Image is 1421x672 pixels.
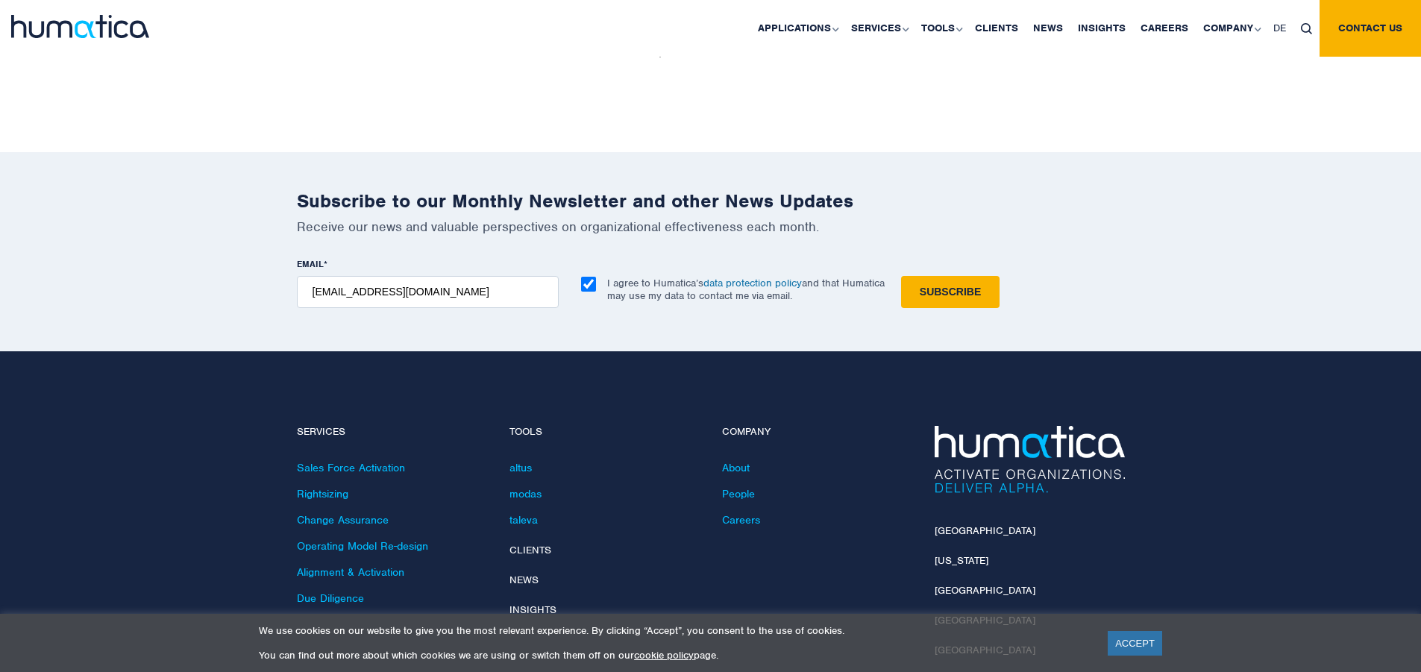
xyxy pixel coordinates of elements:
[581,277,596,292] input: I agree to Humatica’sdata protection policyand that Humatica may use my data to contact me via em...
[703,277,802,289] a: data protection policy
[509,513,538,527] a: taleva
[634,649,694,662] a: cookie policy
[297,539,428,553] a: Operating Model Re-design
[607,277,885,302] p: I agree to Humatica’s and that Humatica may use my data to contact me via email.
[509,461,532,474] a: altus
[935,426,1125,493] img: Humatica
[509,574,539,586] a: News
[259,624,1089,637] p: We use cookies on our website to give you the most relevant experience. By clicking “Accept”, you...
[722,513,760,527] a: Careers
[297,513,389,527] a: Change Assurance
[297,189,1125,213] h2: Subscribe to our Monthly Newsletter and other News Updates
[509,603,556,616] a: Insights
[722,426,912,439] h4: Company
[722,487,755,500] a: People
[722,461,750,474] a: About
[259,649,1089,662] p: You can find out more about which cookies we are using or switch them off on our page.
[1273,22,1286,34] span: DE
[509,426,700,439] h4: Tools
[1301,23,1312,34] img: search_icon
[297,487,348,500] a: Rightsizing
[297,258,324,270] span: EMAIL
[935,554,988,567] a: [US_STATE]
[11,15,149,38] img: logo
[901,276,1000,308] input: Subscribe
[509,544,551,556] a: Clients
[297,591,364,605] a: Due Diligence
[509,487,542,500] a: modas
[297,426,487,439] h4: Services
[297,276,559,308] input: name@company.com
[297,461,405,474] a: Sales Force Activation
[935,524,1035,537] a: [GEOGRAPHIC_DATA]
[1108,631,1162,656] a: ACCEPT
[297,565,404,579] a: Alignment & Activation
[935,584,1035,597] a: [GEOGRAPHIC_DATA]
[297,219,1125,235] p: Receive our news and valuable perspectives on organizational effectiveness each month.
